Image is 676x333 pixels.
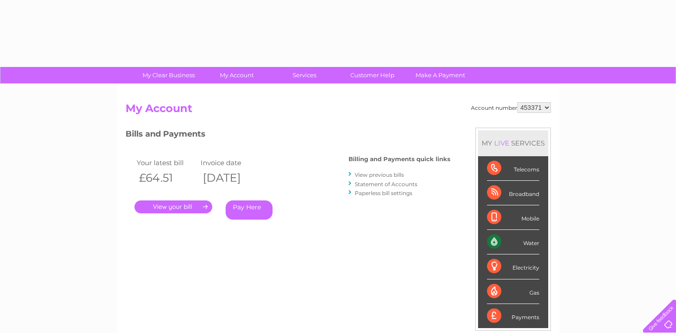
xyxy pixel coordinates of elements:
div: LIVE [492,139,511,147]
div: Telecoms [487,156,539,181]
a: . [134,200,212,213]
a: Customer Help [336,67,409,83]
td: Your latest bill [134,157,199,169]
div: Account number [471,102,551,113]
th: £64.51 [134,169,199,187]
a: Statement of Accounts [355,181,417,187]
h2: My Account [126,102,551,119]
th: [DATE] [198,169,263,187]
a: My Clear Business [132,67,206,83]
h3: Bills and Payments [126,128,450,143]
a: Services [268,67,341,83]
div: Broadband [487,181,539,205]
td: Invoice date [198,157,263,169]
div: MY SERVICES [478,130,548,156]
div: Payments [487,304,539,328]
a: Pay Here [226,200,273,220]
a: Paperless bill settings [355,190,412,196]
a: View previous bills [355,171,404,178]
div: Water [487,230,539,254]
div: Electricity [487,254,539,279]
h4: Billing and Payments quick links [348,156,450,162]
a: My Account [200,67,273,83]
a: Make A Payment [403,67,477,83]
div: Gas [487,279,539,304]
div: Mobile [487,205,539,230]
